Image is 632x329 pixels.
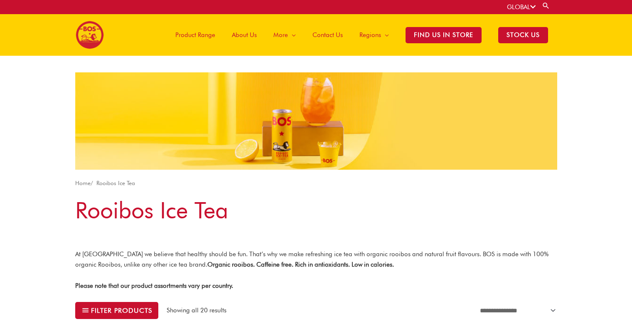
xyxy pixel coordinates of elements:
span: Regions [359,22,381,47]
strong: Please note that our product assortments vary per country. [75,282,233,289]
select: Shop order [475,302,557,319]
nav: Site Navigation [161,14,556,56]
a: Search button [542,2,550,10]
img: BOS logo finals-200px [76,21,104,49]
a: Regions [351,14,397,56]
a: Product Range [167,14,224,56]
a: Home [75,180,91,186]
strong: Organic rooibos. Caffeine free. Rich in antioxidants. Low in calories. [207,261,394,268]
h1: Rooibos Ice Tea [75,194,557,226]
a: About Us [224,14,265,56]
span: Product Range [175,22,215,47]
span: About Us [232,22,257,47]
p: Showing all 20 results [167,306,226,315]
a: STOCK US [490,14,556,56]
a: More [265,14,304,56]
a: Find Us in Store [397,14,490,56]
button: Filter products [75,302,159,319]
a: Contact Us [304,14,351,56]
span: STOCK US [498,27,548,43]
span: Filter products [91,307,152,314]
nav: Breadcrumb [75,178,557,188]
span: Find Us in Store [406,27,482,43]
span: Contact Us [312,22,343,47]
p: At [GEOGRAPHIC_DATA] we believe that healthy should be fun. That’s why we make refreshing ice tea... [75,249,557,270]
span: More [273,22,288,47]
a: GLOBAL [507,3,536,11]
